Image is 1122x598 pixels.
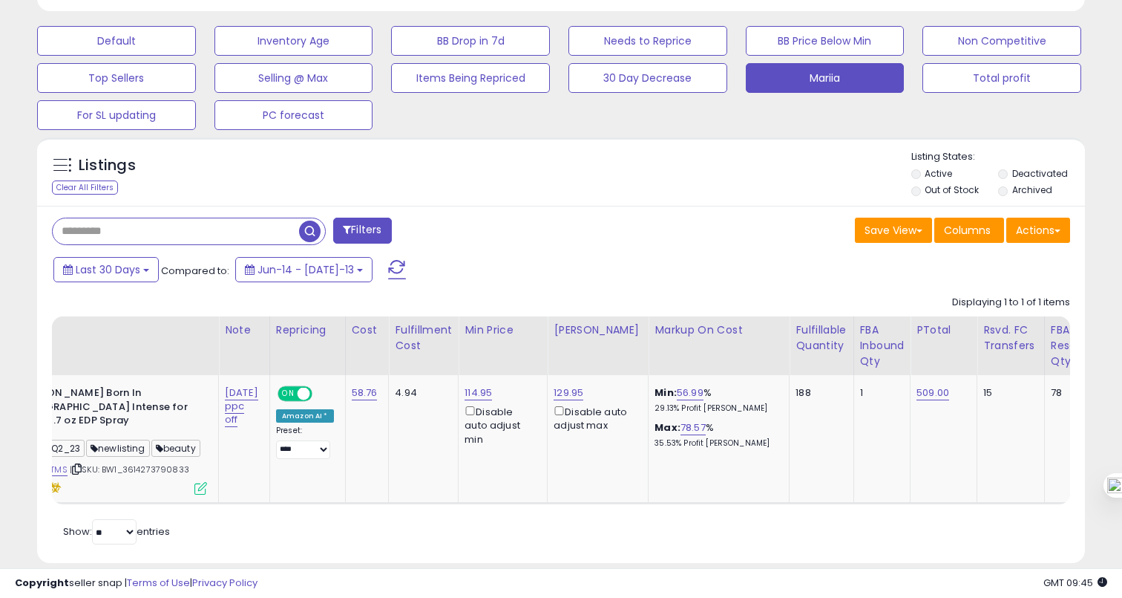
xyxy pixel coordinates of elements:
strong: Copyright [15,576,69,590]
div: % [654,421,778,449]
th: The percentage added to the cost of goods (COGS) that forms the calculator for Min & Max prices. [649,316,790,375]
button: Mariia [746,63,905,93]
b: [PERSON_NAME] Born In [GEOGRAPHIC_DATA] Intense for Men - 1.7 oz EDP Spray [18,386,198,432]
button: Jun-14 - [DATE]-13 [235,257,373,282]
div: FBA inbound Qty [860,322,905,369]
div: Repricing [276,322,339,338]
a: 509.00 [916,386,949,400]
div: Note [225,322,263,338]
button: Selling @ Max [214,63,373,93]
label: Out of Stock [925,183,979,196]
div: Preset: [276,426,334,459]
button: Needs to Reprice [568,26,727,56]
span: Show: entries [63,524,170,539]
button: 30 Day Decrease [568,63,727,93]
span: Compared to: [161,264,229,278]
p: 29.13% Profit [PERSON_NAME] [654,403,778,414]
button: Save View [855,218,932,243]
div: Displaying 1 to 1 of 1 items [952,296,1070,310]
a: Privacy Policy [192,576,257,590]
div: 4.94 [395,386,447,400]
h5: Listings [79,155,136,176]
b: Min: [654,386,677,400]
div: Disable auto adjust max [554,403,637,432]
a: [DATE] ppc off [225,386,258,427]
div: Min Price [465,322,541,338]
div: [PERSON_NAME] [554,322,642,338]
span: 2025-08-14 09:45 GMT [1043,576,1107,590]
div: 188 [795,386,841,400]
div: Rsvd. FC Transfers [983,322,1038,354]
p: Listing States: [911,150,1086,164]
label: Deactivated [1012,167,1068,180]
a: Terms of Use [127,576,190,590]
div: FBA Reserved Qty [1051,322,1100,369]
div: seller snap | | [15,576,257,591]
span: Columns [944,223,991,238]
div: PTotal [916,322,971,338]
button: Items Being Repriced [391,63,550,93]
button: Default [37,26,196,56]
div: 1 [860,386,899,400]
button: Total profit [922,63,1081,93]
div: Cost [352,322,383,338]
div: Amazon AI * [276,409,334,423]
th: CSV column name: cust_attr_1_PTotal [911,316,977,375]
button: Actions [1006,218,1070,243]
div: Markup on Cost [654,322,783,338]
button: Filters [333,218,391,244]
button: BB Price Below Min [746,26,905,56]
span: Q2_23 [39,440,85,457]
a: 78.57 [680,420,706,435]
div: Disable auto adjust min [465,403,536,446]
span: newlisting [86,440,150,457]
span: beauty [151,440,200,457]
button: BB Drop in 7d [391,26,550,56]
a: 56.99 [677,386,703,400]
label: Archived [1012,183,1052,196]
button: Inventory Age [214,26,373,56]
button: Non Competitive [922,26,1081,56]
p: 35.53% Profit [PERSON_NAME] [654,438,778,449]
span: Jun-14 - [DATE]-13 [257,262,354,277]
div: 15 [983,386,1033,400]
a: 114.95 [465,386,492,400]
button: Last 30 Days [53,257,159,282]
div: 78 [1051,386,1095,400]
a: 129.95 [554,386,583,400]
div: Clear All Filters [52,181,118,195]
button: Columns [934,218,1004,243]
span: OFF [310,388,334,400]
span: | SKU: BW1_3614273790833 [70,464,189,475]
button: PC forecast [214,100,373,130]
b: Max: [654,420,680,435]
label: Active [925,167,952,180]
span: ON [279,388,298,400]
i: hazardous material [46,482,62,493]
div: Fulfillable Quantity [795,322,847,354]
button: Top Sellers [37,63,196,93]
div: Fulfillment Cost [395,322,452,354]
button: For SL updating [37,100,196,130]
span: Last 30 Days [76,262,140,277]
div: % [654,386,778,414]
a: 58.76 [352,386,378,400]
